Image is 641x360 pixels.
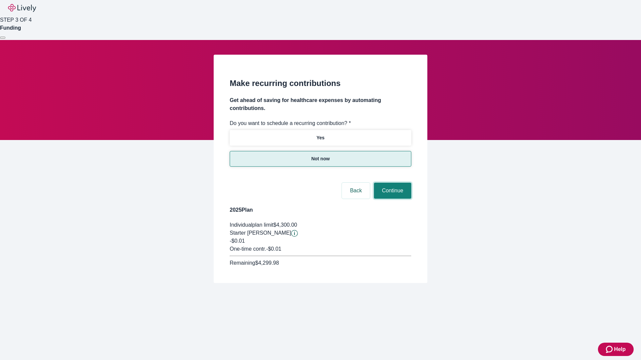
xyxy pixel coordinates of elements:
[374,183,411,199] button: Continue
[614,345,626,353] span: Help
[291,230,298,237] svg: Starter penny details
[606,345,614,353] svg: Zendesk support icon
[230,206,411,214] h4: 2025 Plan
[230,230,291,236] span: Starter [PERSON_NAME]
[266,246,281,252] span: - $0.01
[230,119,351,127] label: Do you want to schedule a recurring contribution? *
[230,151,411,167] button: Not now
[342,183,370,199] button: Back
[230,130,411,146] button: Yes
[311,155,330,162] p: Not now
[230,222,273,228] span: Individual plan limit
[230,77,411,89] h2: Make recurring contributions
[230,96,411,112] h4: Get ahead of saving for healthcare expenses by automating contributions.
[316,134,325,141] p: Yes
[8,4,36,12] img: Lively
[230,260,255,266] span: Remaining
[273,222,297,228] span: $4,300.00
[291,230,298,237] button: Lively will contribute $0.01 to establish your account
[598,343,634,356] button: Zendesk support iconHelp
[230,238,245,244] span: -$0.01
[230,246,266,252] span: One-time contr.
[255,260,279,266] span: $4,299.98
